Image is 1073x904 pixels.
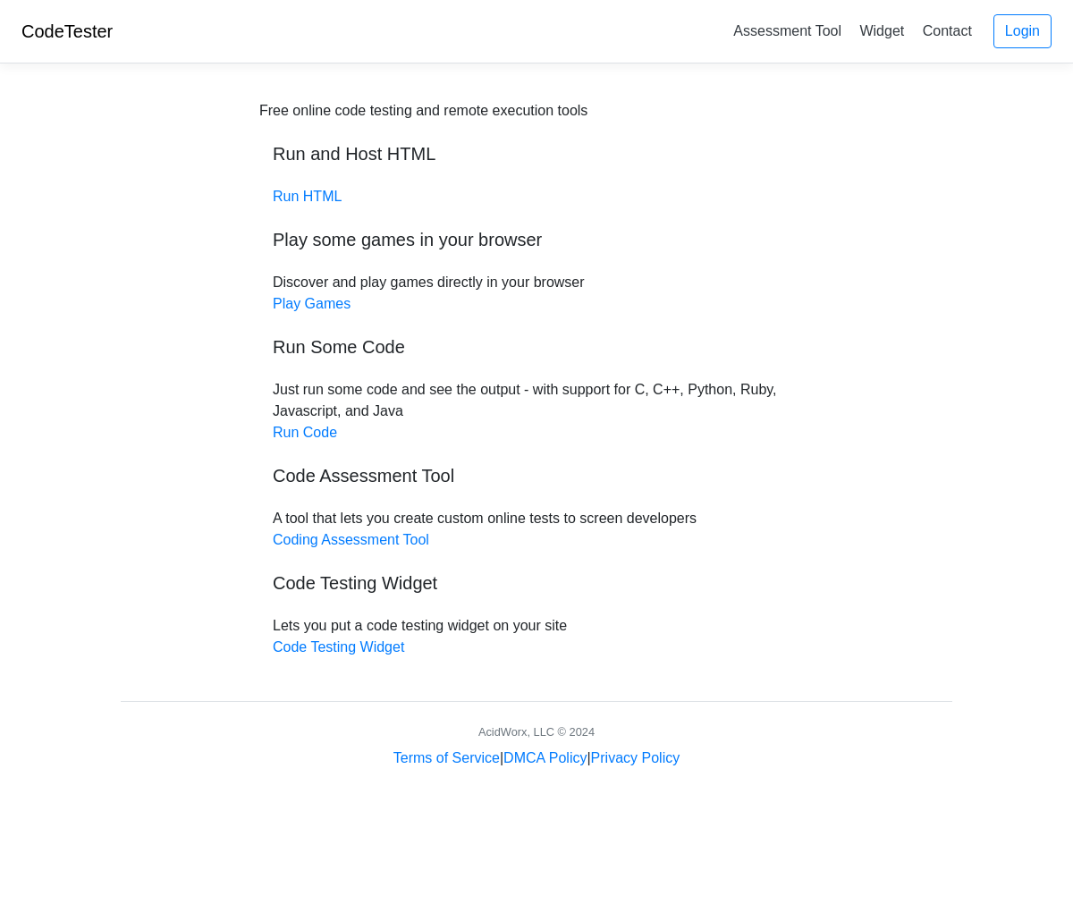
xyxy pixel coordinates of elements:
[273,425,337,440] a: Run Code
[273,465,800,486] h5: Code Assessment Tool
[273,639,404,655] a: Code Testing Widget
[393,750,500,765] a: Terms of Service
[503,750,587,765] a: DMCA Policy
[273,189,342,204] a: Run HTML
[273,143,800,165] h5: Run and Host HTML
[273,336,800,358] h5: Run Some Code
[393,748,680,769] div: | |
[273,229,800,250] h5: Play some games in your browser
[259,100,587,122] div: Free online code testing and remote execution tools
[916,16,979,46] a: Contact
[259,100,814,658] div: Discover and play games directly in your browser Just run some code and see the output - with sup...
[273,296,351,311] a: Play Games
[21,21,113,41] a: CodeTester
[993,14,1052,48] a: Login
[273,572,800,594] h5: Code Testing Widget
[726,16,849,46] a: Assessment Tool
[852,16,911,46] a: Widget
[478,723,595,740] div: AcidWorx, LLC © 2024
[273,532,429,547] a: Coding Assessment Tool
[591,750,680,765] a: Privacy Policy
